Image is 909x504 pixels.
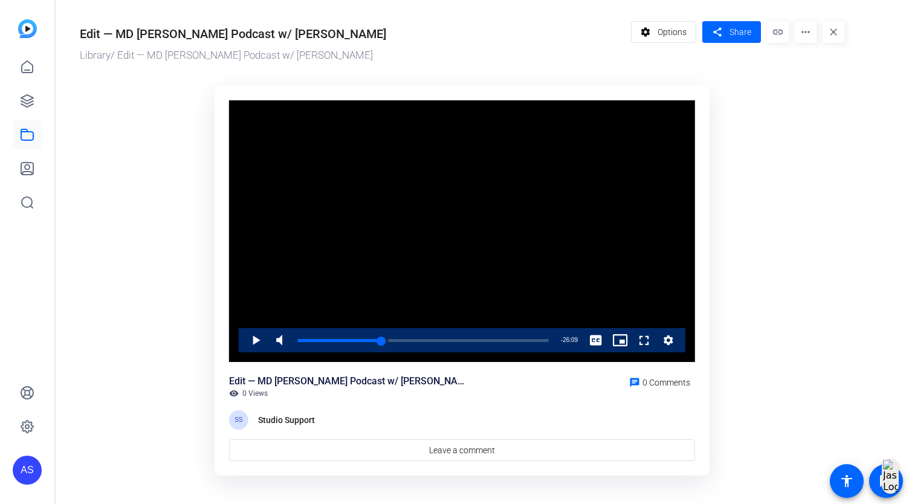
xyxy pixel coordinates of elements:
[229,410,248,430] div: SS
[561,337,563,343] span: -
[80,48,625,63] div: / Edit — MD [PERSON_NAME] Podcast w/ [PERSON_NAME]
[879,474,893,488] mat-icon: message
[229,389,239,398] mat-icon: visibility
[229,100,695,363] div: Video Player
[258,413,319,427] div: Studio Support
[632,328,656,352] button: Fullscreen
[839,474,854,488] mat-icon: accessibility
[702,21,761,43] button: Share
[80,49,111,61] a: Library
[268,328,292,352] button: Mute
[710,24,725,40] mat-icon: share
[629,377,640,388] mat-icon: chat
[429,444,495,457] span: Leave a comment
[229,439,695,461] a: Leave a comment
[658,21,687,44] span: Options
[795,21,817,43] mat-icon: more_horiz
[584,328,608,352] button: Captions
[229,374,471,389] div: Edit — MD [PERSON_NAME] Podcast w/ [PERSON_NAME]
[244,328,268,352] button: Play
[638,21,653,44] mat-icon: settings
[13,456,42,485] div: AS
[642,378,690,387] span: 0 Comments
[80,25,386,43] div: Edit — MD [PERSON_NAME] Podcast w/ [PERSON_NAME]
[563,337,578,343] span: 26:09
[608,328,632,352] button: Picture-in-Picture
[298,339,549,342] div: Progress Bar
[242,389,268,398] span: 0 Views
[729,26,751,39] span: Share
[18,19,37,38] img: blue-gradient.svg
[767,21,789,43] mat-icon: link
[624,374,695,389] a: 0 Comments
[823,21,844,43] mat-icon: close
[631,21,697,43] button: Options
